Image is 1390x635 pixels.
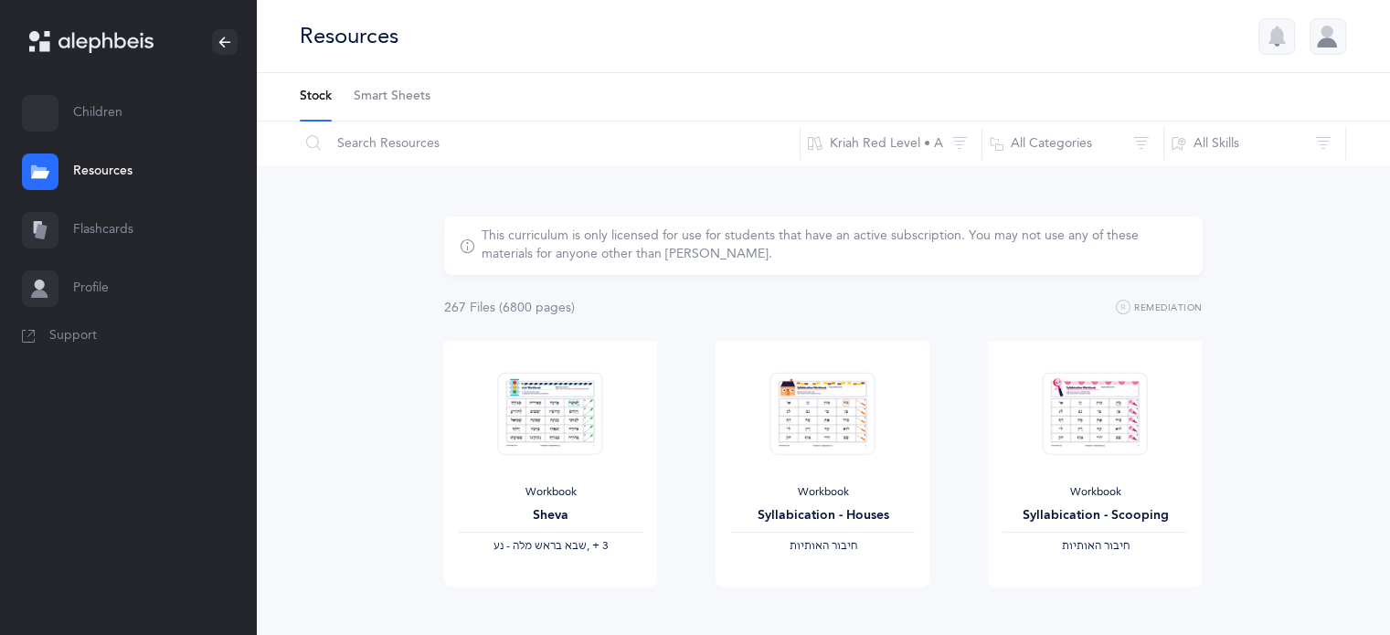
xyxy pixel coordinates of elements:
[444,301,495,315] span: 267 File
[1116,297,1203,319] button: Remediation
[499,301,575,315] span: (6800 page )
[1163,122,1346,165] button: All Skills
[566,301,571,315] span: s
[459,539,643,554] div: ‪, + 3‬
[459,485,643,500] div: Workbook
[49,327,97,345] span: Support
[299,122,801,165] input: Search Resources
[981,122,1164,165] button: All Categories
[800,122,982,165] button: Kriah Red Level • A
[1043,372,1148,455] img: Syllabication-Workbook-Level-1-EN_Red_Scooping_thumbnail_1741114434.png
[1061,539,1129,552] span: ‫חיבור האותיות‬
[498,372,603,455] img: Sheva-Workbook-Red_EN_thumbnail_1754012358.png
[730,506,915,525] div: Syllabication - Houses
[1003,485,1187,500] div: Workbook
[770,372,875,455] img: Syllabication-Workbook-Level-1-EN_Red_Houses_thumbnail_1741114032.png
[354,88,430,106] span: Smart Sheets
[1003,506,1187,525] div: Syllabication - Scooping
[490,301,495,315] span: s
[482,228,1187,264] div: This curriculum is only licensed for use for students that have an active subscription. You may n...
[459,506,643,525] div: Sheva
[730,485,915,500] div: Workbook
[300,21,398,51] div: Resources
[1299,544,1368,613] iframe: Drift Widget Chat Controller
[789,539,856,552] span: ‫חיבור האותיות‬
[493,539,586,552] span: ‫שבא בראש מלה - נע‬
